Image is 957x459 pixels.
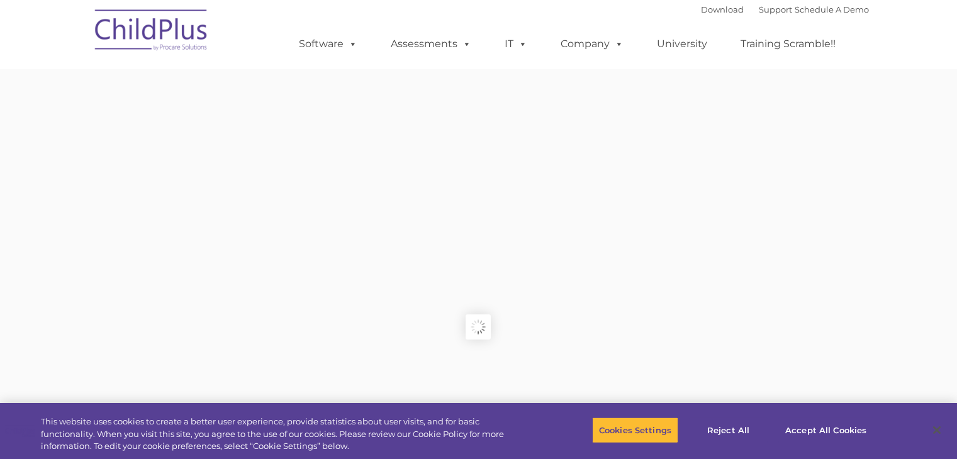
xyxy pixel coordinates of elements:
[548,31,636,57] a: Company
[286,31,370,57] a: Software
[592,417,678,443] button: Cookies Settings
[89,1,215,64] img: ChildPlus by Procare Solutions
[795,4,869,14] a: Schedule A Demo
[41,416,527,453] div: This website uses cookies to create a better user experience, provide statistics about user visit...
[378,31,484,57] a: Assessments
[728,31,848,57] a: Training Scramble!!
[492,31,540,57] a: IT
[923,416,951,444] button: Close
[778,417,873,443] button: Accept All Cookies
[689,417,768,443] button: Reject All
[701,4,869,14] font: |
[701,4,744,14] a: Download
[759,4,792,14] a: Support
[644,31,720,57] a: University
